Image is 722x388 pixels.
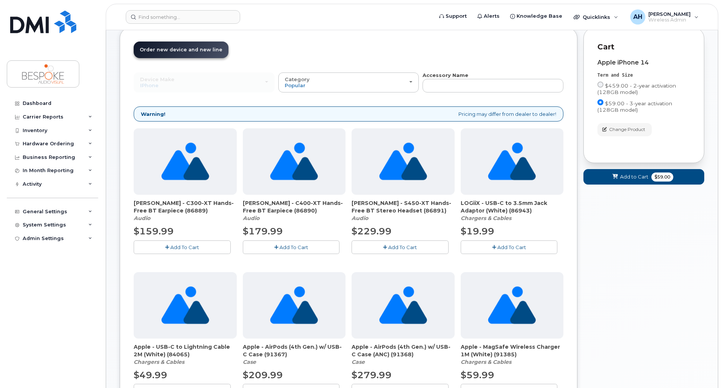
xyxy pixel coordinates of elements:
[134,106,563,122] div: Pricing may differ from dealer to dealer!
[243,343,346,358] span: Apple - AirPods (4th Gen.) w/ USB-C Case (91367)
[461,370,494,380] span: $59.99
[625,9,704,25] div: Andrew Hallam
[597,59,690,66] div: Apple iPhone 14
[484,12,500,20] span: Alerts
[446,12,467,20] span: Support
[648,17,691,23] span: Wireless Admin
[285,76,310,82] span: Category
[461,359,511,365] em: Chargers & Cables
[461,199,564,214] span: LOGiiX - USB-C to 3.5mm Jack Adaptor (White) (86943)
[352,240,449,254] button: Add To Cart
[461,343,564,366] div: Apple - MagSafe Wireless Charger 1M (White) (91385)
[651,172,673,182] span: $59.00
[352,199,455,214] span: [PERSON_NAME] - S450-XT Hands-Free BT Stereo Headset (86891)
[141,111,165,118] strong: Warning!
[243,215,259,222] em: Audio
[134,359,184,365] em: Chargers & Cables
[597,99,603,105] input: $59.00 - 3-year activation (128GB model)
[352,343,455,366] div: Apple - AirPods (4th Gen.) w/ USB-C Case (ANC) (91368)
[243,370,283,380] span: $209.99
[461,215,511,222] em: Chargers & Cables
[434,9,472,24] a: Support
[597,83,676,95] span: $459.00 - 2-year activation (128GB model)
[583,14,610,20] span: Quicklinks
[517,12,562,20] span: Knowledge Base
[134,240,231,254] button: Add To Cart
[497,244,526,250] span: Add To Cart
[388,244,417,250] span: Add To Cart
[597,42,690,52] p: Cart
[170,244,199,250] span: Add To Cart
[243,199,346,222] div: Parrott - C400-XT Hands-Free BT Earpiece (86890)
[278,72,419,92] button: Category Popular
[583,169,704,185] button: Add to Cart $59.00
[134,199,237,214] span: [PERSON_NAME] - C300-XT Hands-Free BT Earpiece (86889)
[597,123,652,136] button: Change Product
[161,272,209,339] img: no_image_found-2caef05468ed5679b831cfe6fc140e25e0c280774317ffc20a367ab7fd17291e.png
[243,199,346,214] span: [PERSON_NAME] - C400-XT Hands-Free BT Earpiece (86890)
[633,12,642,22] span: AH
[134,343,237,358] span: Apple - USB-C to Lightning Cable 2M (White) (84065)
[488,128,536,195] img: no_image_found-2caef05468ed5679b831cfe6fc140e25e0c280774317ffc20a367ab7fd17291e.png
[352,359,365,365] em: Case
[279,244,308,250] span: Add To Cart
[461,199,564,222] div: LOGiiX - USB-C to 3.5mm Jack Adaptor (White) (86943)
[134,199,237,222] div: Parrott - C300-XT Hands-Free BT Earpiece (86889)
[352,199,455,222] div: Parrott - S450-XT Hands-Free BT Stereo Headset (86891)
[568,9,623,25] div: Quicklinks
[648,11,691,17] span: [PERSON_NAME]
[243,343,346,366] div: Apple - AirPods (4th Gen.) w/ USB-C Case (91367)
[126,10,240,24] input: Find something...
[285,82,305,88] span: Popular
[423,72,468,78] strong: Accessory Name
[472,9,505,24] a: Alerts
[379,128,427,195] img: no_image_found-2caef05468ed5679b831cfe6fc140e25e0c280774317ffc20a367ab7fd17291e.png
[140,47,222,52] span: Order new device and new line
[161,128,209,195] img: no_image_found-2caef05468ed5679b831cfe6fc140e25e0c280774317ffc20a367ab7fd17291e.png
[243,240,340,254] button: Add To Cart
[461,343,564,358] span: Apple - MagSafe Wireless Charger 1M (White) (91385)
[597,100,672,113] span: $59.00 - 3-year activation (128GB model)
[270,272,318,339] img: no_image_found-2caef05468ed5679b831cfe6fc140e25e0c280774317ffc20a367ab7fd17291e.png
[505,9,568,24] a: Knowledge Base
[620,173,648,180] span: Add to Cart
[134,343,237,366] div: Apple - USB-C to Lightning Cable 2M (White) (84065)
[134,215,150,222] em: Audio
[609,126,645,133] span: Change Product
[352,370,392,380] span: $279.99
[243,359,256,365] em: Case
[379,272,427,339] img: no_image_found-2caef05468ed5679b831cfe6fc140e25e0c280774317ffc20a367ab7fd17291e.png
[134,226,174,237] span: $159.99
[352,226,392,237] span: $229.99
[352,343,455,358] span: Apple - AirPods (4th Gen.) w/ USB-C Case (ANC) (91368)
[270,128,318,195] img: no_image_found-2caef05468ed5679b831cfe6fc140e25e0c280774317ffc20a367ab7fd17291e.png
[243,226,283,237] span: $179.99
[461,226,494,237] span: $19.99
[134,370,167,380] span: $49.99
[488,272,536,339] img: no_image_found-2caef05468ed5679b831cfe6fc140e25e0c280774317ffc20a367ab7fd17291e.png
[597,82,603,88] input: $459.00 - 2-year activation (128GB model)
[352,215,368,222] em: Audio
[597,72,690,79] div: Term and Size
[461,240,558,254] button: Add To Cart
